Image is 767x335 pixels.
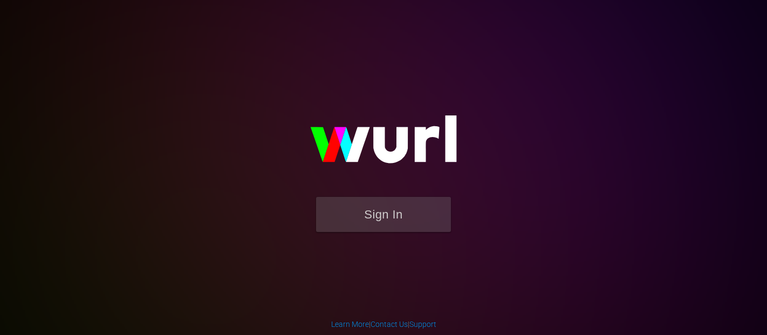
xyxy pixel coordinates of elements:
[371,320,408,329] a: Contact Us
[331,319,436,330] div: | |
[316,197,451,232] button: Sign In
[276,92,491,197] img: wurl-logo-on-black-223613ac3d8ba8fe6dc639794a292ebdb59501304c7dfd60c99c58986ef67473.svg
[331,320,369,329] a: Learn More
[409,320,436,329] a: Support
